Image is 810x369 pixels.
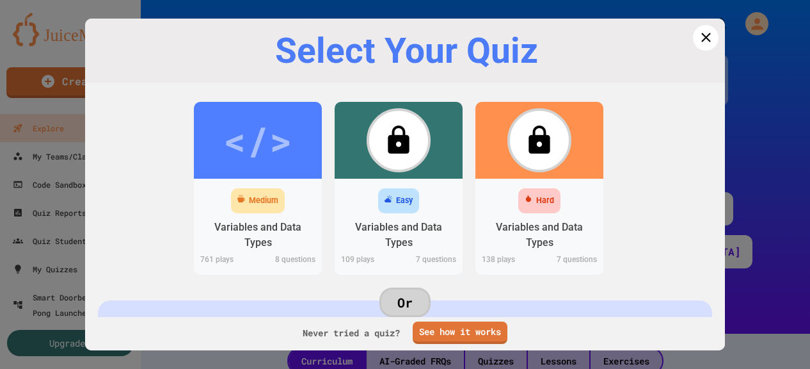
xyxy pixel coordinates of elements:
div: 7 questions [539,254,603,268]
div: </> [364,111,433,169]
div: 138 play s [475,254,539,268]
span: Never tried a quiz? [303,326,400,340]
div: Or [379,288,431,317]
iframe: chat widget [704,262,797,316]
div: 109 play s [335,254,399,268]
div: </> [223,111,292,169]
div: Hard [536,195,554,207]
div: Variables and Data Types [203,220,312,250]
div: Variables and Data Types [344,220,453,250]
div: </> [505,111,574,169]
div: Medium [249,195,278,207]
div: Variables and Data Types [485,220,594,250]
div: 7 questions [399,254,463,268]
div: Select Your Quiz [104,31,709,70]
div: 761 play s [194,254,258,268]
div: 8 questions [258,254,322,268]
div: Easy [396,195,413,207]
a: See how it works [413,322,507,344]
iframe: chat widget [756,318,797,356]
